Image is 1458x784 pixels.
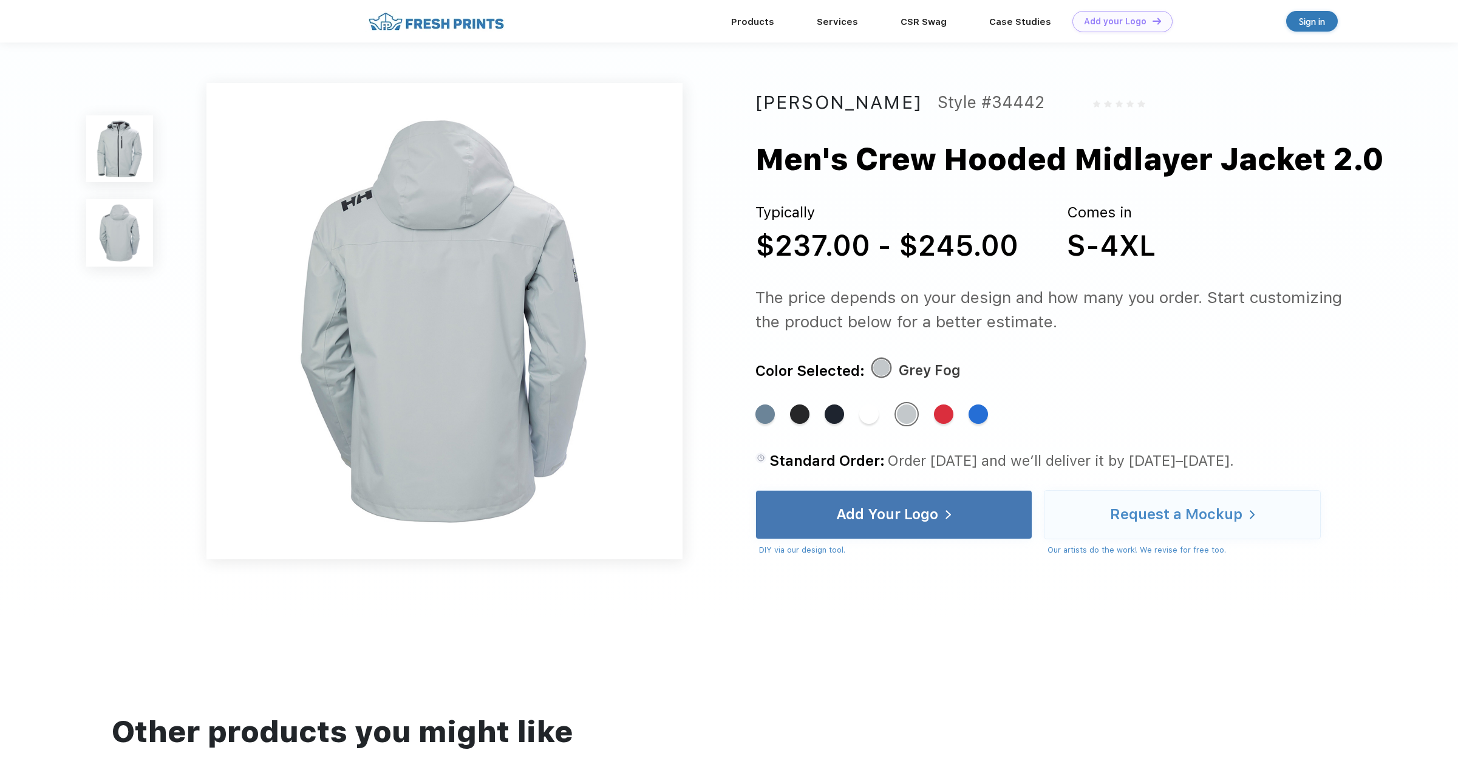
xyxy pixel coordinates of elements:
img: fo%20logo%202.webp [365,11,508,32]
div: White [859,404,879,424]
img: standard order [755,452,766,463]
span: Standard Order: [769,452,885,470]
div: [PERSON_NAME] [755,89,922,116]
div: Washed Navy [755,404,775,424]
img: gray_star.svg [1137,100,1145,107]
div: Request a Mockup [1110,509,1242,521]
div: Our artists do the work! We revise for free too. [1048,544,1321,556]
div: Sign in [1299,15,1325,29]
div: Add Your Logo [836,509,938,521]
img: gray_star.svg [1093,100,1100,107]
div: Grey Fog [899,359,961,383]
img: gray_star.svg [1104,100,1111,107]
img: func=resize&h=100 [86,115,153,182]
img: white arrow [1250,510,1255,519]
div: Typically [755,202,1018,224]
img: DT [1153,18,1161,24]
a: Services [817,16,858,27]
div: Comes in [1067,202,1156,224]
img: gray_star.svg [1126,100,1134,107]
div: Other products you might like [112,709,1347,754]
div: Color Selected: [755,359,865,383]
div: Add your Logo [1084,16,1146,27]
div: S-4XL [1067,224,1156,267]
div: Cobalt 2.0 [969,404,988,424]
a: Sign in [1286,11,1338,32]
div: $237.00 - $245.00 [755,224,1018,267]
div: Navy [825,404,844,424]
div: Grey Fog [897,404,916,424]
div: Black [790,404,809,424]
span: Order [DATE] and we’ll deliver it by [DATE]–[DATE]. [888,452,1234,470]
img: func=resize&h=640 [206,83,683,559]
img: gray_star.svg [1116,100,1123,107]
div: Style #34442 [938,89,1044,116]
div: Red [934,404,953,424]
div: Men's Crew Hooded Midlayer Jacket 2.0 [755,137,1384,182]
img: white arrow [945,510,951,519]
div: DIY via our design tool. [759,544,1032,556]
img: func=resize&h=100 [86,199,153,266]
a: CSR Swag [901,16,947,27]
a: Products [731,16,774,27]
div: The price depends on your design and how many you order. Start customizing the product below for ... [755,285,1353,334]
